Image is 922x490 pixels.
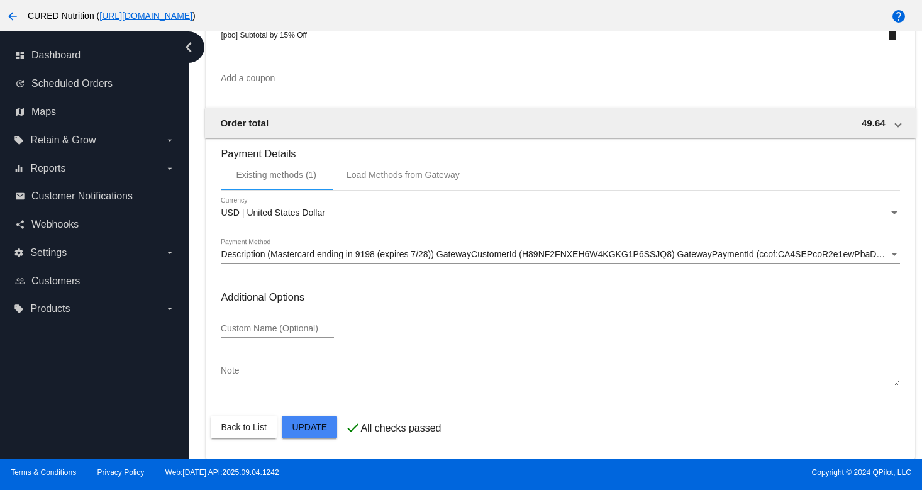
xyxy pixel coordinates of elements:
[282,416,337,438] button: Update
[165,164,175,174] i: arrow_drop_down
[14,248,24,258] i: settings
[31,276,80,287] span: Customers
[221,250,899,260] mat-select: Payment Method
[14,164,24,174] i: equalizer
[31,50,81,61] span: Dashboard
[14,135,24,145] i: local_offer
[236,170,316,180] div: Existing methods (1)
[165,248,175,258] i: arrow_drop_down
[165,304,175,314] i: arrow_drop_down
[179,37,199,57] i: chevron_left
[15,74,175,94] a: update Scheduled Orders
[15,271,175,291] a: people_outline Customers
[99,11,192,21] a: [URL][DOMAIN_NAME]
[15,102,175,122] a: map Maps
[221,138,899,160] h3: Payment Details
[165,468,279,477] a: Web:[DATE] API:2025.09.04.1242
[211,416,276,438] button: Back to List
[31,219,79,230] span: Webhooks
[5,9,20,24] mat-icon: arrow_back
[14,304,24,314] i: local_offer
[862,118,886,128] span: 49.64
[891,9,906,24] mat-icon: help
[345,420,360,435] mat-icon: check
[885,27,900,42] mat-icon: delete
[15,50,25,60] i: dashboard
[292,422,327,432] span: Update
[15,191,25,201] i: email
[15,220,25,230] i: share
[221,208,899,218] mat-select: Currency
[347,170,460,180] div: Load Methods from Gateway
[165,135,175,145] i: arrow_drop_down
[31,78,113,89] span: Scheduled Orders
[221,208,325,218] span: USD | United States Dollar
[220,118,269,128] span: Order total
[15,214,175,235] a: share Webhooks
[15,276,25,286] i: people_outline
[31,106,56,118] span: Maps
[30,163,65,174] span: Reports
[30,303,70,315] span: Products
[472,468,911,477] span: Copyright © 2024 QPilot, LLC
[28,11,196,21] span: CURED Nutrition ( )
[30,247,67,259] span: Settings
[15,107,25,117] i: map
[97,468,145,477] a: Privacy Policy
[221,31,307,40] span: [pbo] Subtotal by 15% Off
[360,423,441,434] p: All checks passed
[15,45,175,65] a: dashboard Dashboard
[221,74,899,84] input: Add a coupon
[221,422,266,432] span: Back to List
[221,324,334,334] input: Custom Name (Optional)
[205,108,915,138] mat-expansion-panel-header: Order total 49.64
[15,186,175,206] a: email Customer Notifications
[11,468,76,477] a: Terms & Conditions
[15,79,25,89] i: update
[30,135,96,146] span: Retain & Grow
[221,291,899,303] h3: Additional Options
[31,191,133,202] span: Customer Notifications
